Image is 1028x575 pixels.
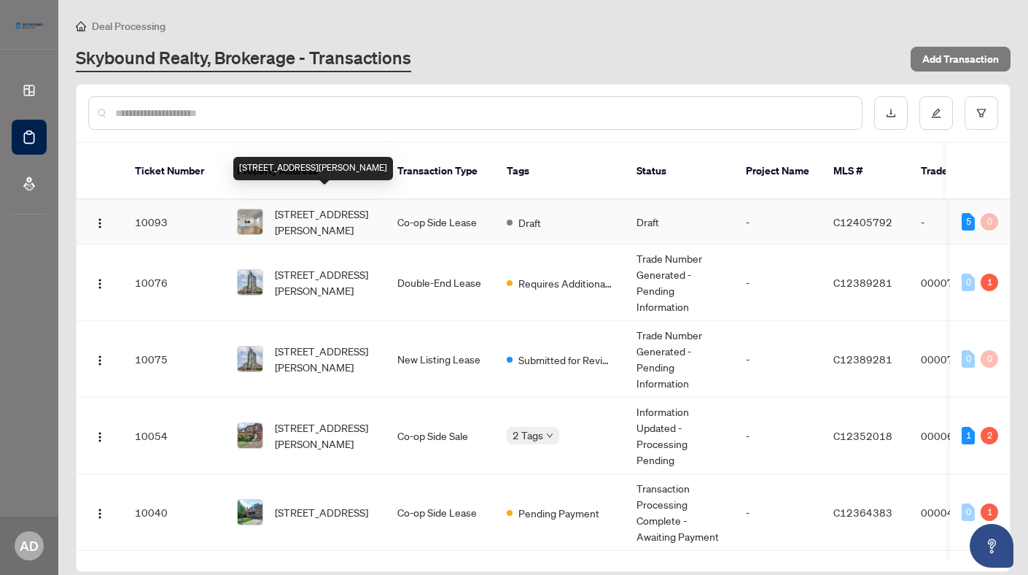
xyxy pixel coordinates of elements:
span: Requires Additional Docs [518,275,613,291]
span: down [546,432,553,439]
button: Logo [88,271,112,294]
td: New Listing Lease [386,321,495,398]
span: C12352018 [833,429,892,442]
img: thumbnail-img [238,347,262,371]
img: thumbnail-img [238,270,262,295]
span: C12389281 [833,352,892,366]
th: Status [625,143,734,200]
td: Co-op Side Lease [386,200,495,244]
td: 10075 [123,321,225,398]
td: - [734,398,822,474]
button: download [874,96,908,130]
div: 0 [981,213,998,231]
img: Logo [94,278,106,290]
td: 10076 [123,244,225,321]
th: Trade Number [909,143,1011,200]
a: Skybound Realty, Brokerage - Transactions [76,46,411,72]
th: Project Name [734,143,822,200]
span: home [76,21,86,31]
span: 2 Tags [513,427,543,444]
span: Add Transaction [922,47,999,71]
td: - [734,200,822,244]
td: Transaction Processing Complete - Awaiting Payment [625,474,734,551]
th: Property Address [225,143,386,200]
span: filter [976,108,986,118]
div: 0 [962,350,975,368]
th: Tags [495,143,625,200]
button: filter [965,96,998,130]
div: 0 [981,350,998,368]
span: AD [20,536,39,556]
div: 1 [981,503,998,521]
div: 1 [962,427,975,444]
button: Open asap [970,524,1013,568]
td: 000063 [909,398,1011,474]
img: Logo [94,355,106,366]
th: Transaction Type [386,143,495,200]
span: Submitted for Review [518,352,613,368]
div: 5 [962,213,975,231]
td: Trade Number Generated - Pending Information [625,321,734,398]
button: edit [919,96,953,130]
img: thumbnail-img [238,209,262,234]
td: - [734,474,822,551]
td: Draft [625,200,734,244]
img: Logo [94,431,106,443]
button: Logo [88,424,112,447]
span: edit [931,108,941,118]
td: - [734,244,822,321]
img: Logo [94,217,106,229]
td: 10093 [123,200,225,244]
span: Deal Processing [92,20,166,33]
img: logo [12,18,47,33]
span: C12364383 [833,506,892,519]
button: Add Transaction [911,47,1011,72]
span: Pending Payment [518,505,599,521]
div: 2 [981,427,998,444]
td: Co-op Side Sale [386,398,495,474]
div: 1 [981,274,998,291]
span: C12405792 [833,215,892,228]
button: Logo [88,501,112,524]
td: 000072 [909,321,1011,398]
button: Logo [88,210,112,234]
img: thumbnail-img [238,423,262,448]
div: 0 [962,274,975,291]
td: 10054 [123,398,225,474]
td: 000072 [909,244,1011,321]
td: Co-op Side Lease [386,474,495,551]
span: C12389281 [833,276,892,289]
img: thumbnail-img [238,500,262,525]
td: 10040 [123,474,225,551]
div: 0 [962,503,975,521]
td: - [734,321,822,398]
td: Information Updated - Processing Pending [625,398,734,474]
span: [STREET_ADDRESS][PERSON_NAME] [275,266,374,298]
img: Logo [94,508,106,520]
span: Draft [518,215,541,231]
th: Ticket Number [123,143,225,200]
span: [STREET_ADDRESS] [275,504,368,520]
div: [STREET_ADDRESS][PERSON_NAME] [233,157,393,180]
span: [STREET_ADDRESS][PERSON_NAME] [275,343,374,375]
span: [STREET_ADDRESS][PERSON_NAME] [275,420,374,452]
td: Double-End Lease [386,244,495,321]
th: MLS # [822,143,909,200]
td: 000044 [909,474,1011,551]
td: Trade Number Generated - Pending Information [625,244,734,321]
span: download [886,108,896,118]
button: Logo [88,347,112,371]
td: - [909,200,1011,244]
span: [STREET_ADDRESS][PERSON_NAME] [275,206,374,238]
